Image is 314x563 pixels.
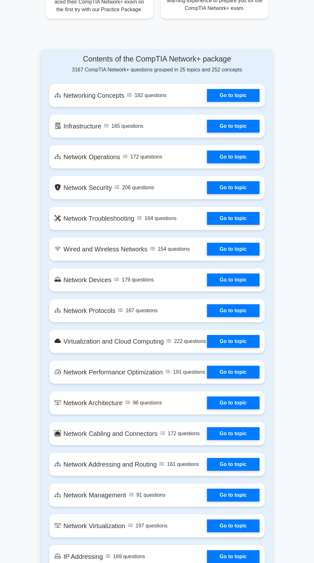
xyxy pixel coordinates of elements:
a: Go to topic [207,89,260,102]
h4: Contents of the CompTIA Network+ package [49,54,265,63]
a: Go to topic [207,243,260,256]
a: Go to topic [207,181,260,194]
a: Go to topic [207,396,260,409]
a: Go to topic [207,366,260,379]
a: Go to topic [207,120,260,133]
a: Go to topic [207,519,260,532]
a: Go to topic [207,489,260,502]
a: Go to topic [207,212,260,225]
a: Go to topic [207,458,260,471]
a: Go to topic [207,151,260,163]
a: Go to topic [207,273,260,286]
div: 3167 CompTIA Network+ questions grouped in 25 topics and 252 concepts [49,54,265,74]
a: Go to topic [207,427,260,440]
a: Go to topic [207,335,260,348]
a: Go to topic [207,550,260,563]
a: Go to topic [207,304,260,317]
